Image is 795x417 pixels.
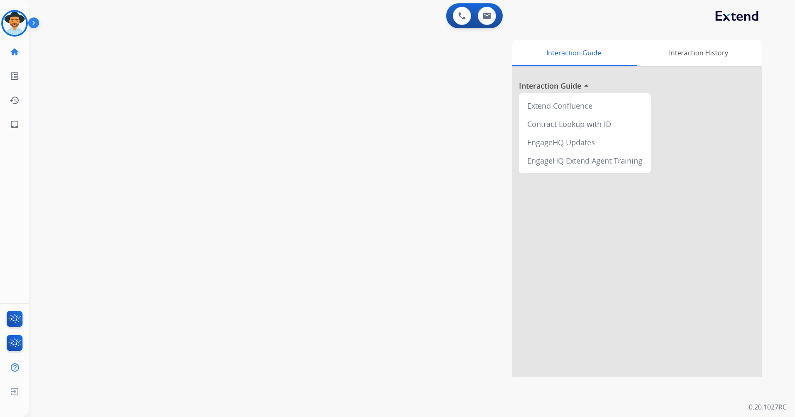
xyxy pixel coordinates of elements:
[512,40,635,66] div: Interaction Guide
[522,133,647,151] div: EngageHQ Updates
[10,71,20,81] mat-icon: list_alt
[635,40,762,66] div: Interaction History
[522,151,647,170] div: EngageHQ Extend Agent Training
[10,47,20,57] mat-icon: home
[3,12,26,35] img: avatar
[522,115,647,133] div: Contract Lookup with ID
[10,95,20,105] mat-icon: history
[749,402,787,412] p: 0.20.1027RC
[522,97,647,115] div: Extend Confluence
[10,119,20,129] mat-icon: inbox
